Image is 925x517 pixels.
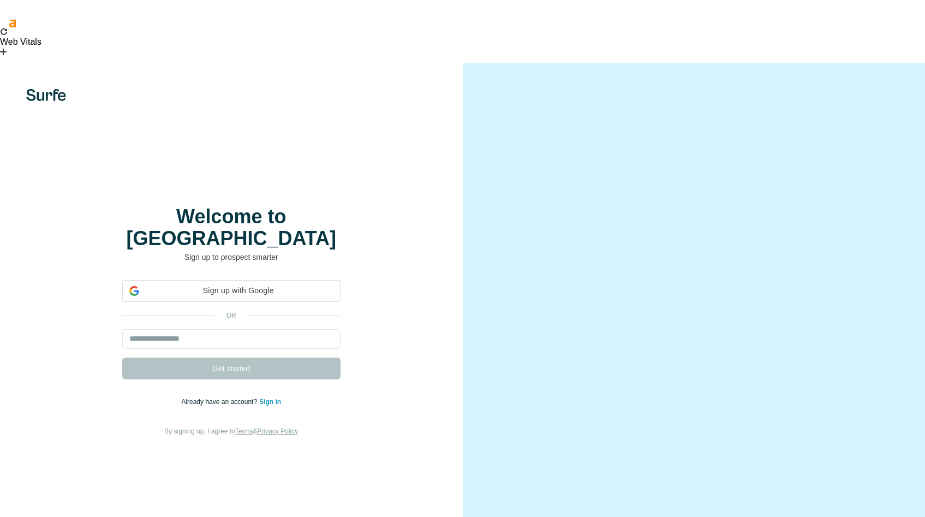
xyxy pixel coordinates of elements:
a: Sign in [259,398,281,406]
span: By signing up, I agree to & [164,427,298,435]
a: Privacy Policy [257,427,298,435]
h1: Welcome to [GEOGRAPHIC_DATA] [122,206,341,249]
div: Sign up with Google [122,280,341,302]
span: Already have an account? [181,398,259,406]
p: Sign up to prospect smarter [122,252,341,263]
span: Sign up with Google [144,285,333,296]
img: Surfe's logo [26,89,66,101]
a: Terms [235,427,253,435]
p: or [214,311,249,320]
